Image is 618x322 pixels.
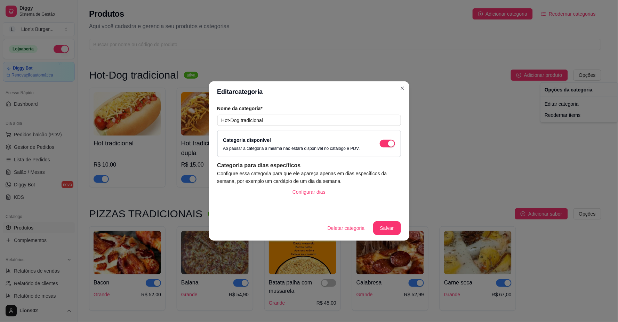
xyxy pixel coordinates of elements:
[397,83,408,94] button: Close
[217,161,401,170] article: Categoria para dias específicos
[217,105,401,112] article: Nome da categoria*
[209,81,409,102] header: Editar categoria
[287,185,331,199] button: Configurar dias
[322,221,370,235] button: Deletar categoria
[223,137,271,143] label: Categoria disponível
[373,221,401,235] button: Salvar
[223,146,360,151] p: Ao pausar a categoria a mesma não estará disponível no catálogo e PDV.
[217,170,401,185] article: Configure essa categoria para que ele apareça apenas em dias específicos da semana, por exemplo u...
